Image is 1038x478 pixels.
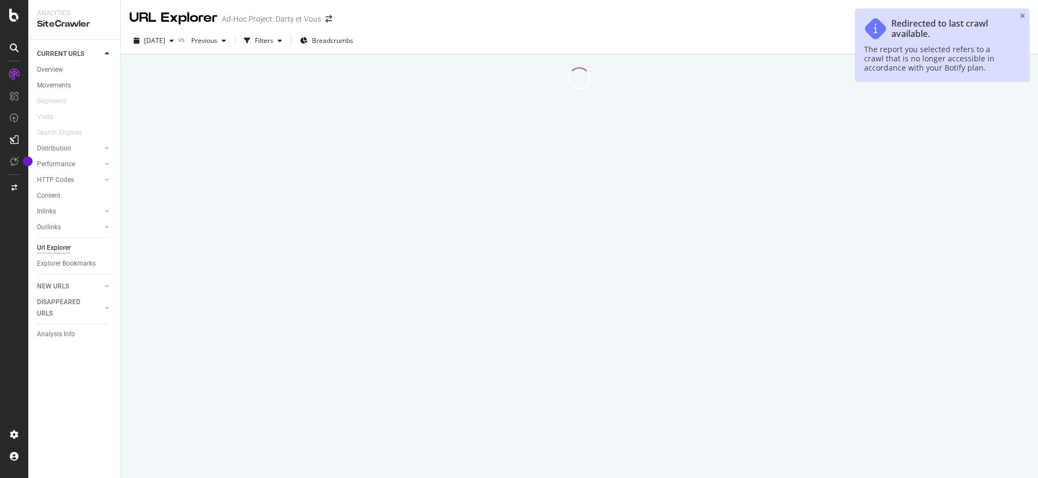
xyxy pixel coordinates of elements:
button: Previous [187,32,230,49]
div: The report you selected refers to a crawl that is no longer accessible in accordance with your Bo... [864,45,1010,72]
div: close toast [1020,13,1025,20]
a: CURRENT URLS [37,48,102,60]
div: Inlinks [37,206,56,217]
button: 5 [123,7,141,24]
button: Breadcrumbs [296,32,358,49]
div: URL Explorer [129,9,217,27]
div: Filters [255,36,273,45]
div: Outlinks [37,222,61,233]
div: Distribution [37,143,71,154]
div: Performance [37,159,75,170]
button: 4 [101,7,118,24]
span: 2025 Sep. 22nd [144,36,165,45]
div: Ad-Hoc Project: Darty et Vous [222,14,321,24]
button: [DATE] [129,32,178,49]
div: HTTP Codes [37,174,74,186]
div: Visits [37,111,53,123]
div: arrow-right-arrow-left [326,15,332,23]
div: Movements [37,80,71,91]
a: Movements [37,80,112,91]
span: Breadcrumbs [312,36,353,45]
button: 9 [89,29,107,47]
a: Search Engines [37,127,93,139]
div: DISAPPEARED URLS [37,297,92,319]
div: Segments [37,96,66,107]
a: NEW URLS [37,281,102,292]
button: 6 [21,29,38,47]
div: Redirected to last crawl available. [891,18,1010,39]
span: vs [178,35,187,44]
div: Analysis Info [37,329,75,340]
div: Overview [37,64,63,76]
a: Segments [37,96,77,107]
button: 0 [9,7,27,24]
span: Previous [187,36,217,45]
button: 2 [55,7,72,24]
a: DISAPPEARED URLS [37,297,102,319]
div: Analytics [37,9,111,18]
div: NEW URLS [37,281,69,292]
a: Analysis Info [37,329,112,340]
a: Overview [37,64,112,76]
div: 10 - Very likely [92,50,141,57]
div: Tooltip anchor [23,156,33,166]
button: 1 [32,7,49,24]
button: 3 [78,7,95,24]
a: Inlinks [37,206,102,217]
a: Explorer Bookmarks [37,258,112,269]
div: Content [37,190,60,202]
div: SiteCrawler [37,18,111,30]
div: Search Engines [37,127,82,139]
button: 8 [66,29,84,47]
a: Distribution [37,143,102,154]
div: Explorer Bookmarks [37,258,96,269]
a: Outlinks [37,222,102,233]
a: Visits [37,111,64,123]
button: Filters [240,32,286,49]
a: HTTP Codes [37,174,102,186]
div: 0 - Not likely [9,50,58,57]
button: 7 [43,29,61,47]
div: Url Explorer [37,242,71,254]
div: CURRENT URLS [37,48,84,60]
a: Content [37,190,112,202]
button: 10 [112,29,129,47]
a: Url Explorer [37,242,112,254]
a: Performance [37,159,102,170]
